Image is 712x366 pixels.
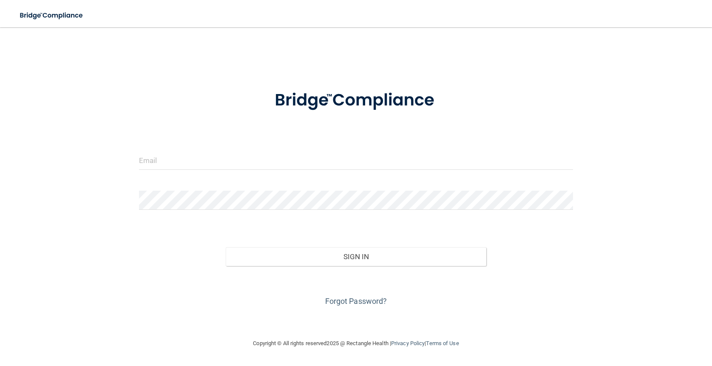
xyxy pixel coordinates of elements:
[257,78,455,123] img: bridge_compliance_login_screen.278c3ca4.svg
[391,340,425,346] a: Privacy Policy
[325,297,387,306] a: Forgot Password?
[201,330,511,357] div: Copyright © All rights reserved 2025 @ Rectangle Health | |
[426,340,459,346] a: Terms of Use
[139,151,573,170] input: Email
[226,247,486,266] button: Sign In
[13,7,91,24] img: bridge_compliance_login_screen.278c3ca4.svg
